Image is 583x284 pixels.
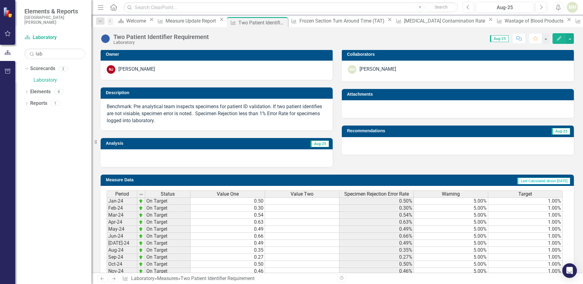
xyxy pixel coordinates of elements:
[107,240,137,247] td: [DATE]-24
[191,261,265,268] td: 0.50
[414,197,488,205] td: 5.00%
[138,199,143,204] img: zOikAAAAAElFTkSuQmCC
[488,205,563,212] td: 1.00%
[310,140,329,147] span: Aug-25
[161,191,175,197] span: Status
[34,77,91,84] a: Laboratory
[145,247,191,254] td: On Target
[476,2,534,13] button: Aug-25
[101,34,110,44] img: No Information
[339,268,414,275] td: 0.46%
[24,48,85,59] input: Search Below...
[106,178,264,182] h3: Measure Data
[191,233,265,240] td: 0.66
[138,255,143,260] img: zOikAAAAAElFTkSuQmCC
[24,34,85,41] a: Laboratory
[145,219,191,226] td: On Target
[50,101,60,106] div: 1
[339,219,414,226] td: 0.63%
[24,15,85,25] small: [GEOGRAPHIC_DATA][PERSON_NAME]
[414,205,488,212] td: 5.00%
[191,254,265,261] td: 0.27
[291,191,313,197] span: Value Two
[107,268,137,275] td: Nov-24
[488,240,563,247] td: 1.00%
[289,17,386,25] a: Frozen Section Turn Around Time (TAT)
[404,17,487,25] div: [MEDICAL_DATA] Contamination Rate
[494,17,565,25] a: Wastage of Blood Products
[490,35,509,42] span: Aug-25
[488,233,563,240] td: 1.00%
[414,219,488,226] td: 5.00%
[488,226,563,233] td: 1.00%
[116,17,148,25] a: Welcome
[238,19,286,27] div: Two Patient Identifier Requirement
[339,261,414,268] td: 0.50%
[299,17,386,25] div: Frozen Section Turn Around Time (TAT)
[394,17,487,25] a: [MEDICAL_DATA] Contamination Rate
[191,247,265,254] td: 0.35
[145,268,191,275] td: On Target
[113,40,209,45] div: Laboratory
[339,212,414,219] td: 0.54%
[518,191,532,197] span: Target
[339,254,414,261] td: 0.27%
[145,240,191,247] td: On Target
[414,268,488,275] td: 5.00%
[145,212,191,219] td: On Target
[414,212,488,219] td: 5.00%
[106,52,330,57] h3: Owner
[414,254,488,261] td: 5.00%
[414,240,488,247] td: 5.00%
[54,89,63,94] div: 4
[30,100,47,107] a: Reports
[339,247,414,254] td: 0.35%
[145,205,191,212] td: On Target
[552,128,570,135] span: Aug-25
[30,65,55,72] a: Scorecards
[166,17,218,25] div: Measure Update Report
[348,65,356,74] div: MH
[145,233,191,240] td: On Target
[138,241,143,246] img: zOikAAAAAElFTkSuQmCC
[191,212,265,219] td: 0.54
[145,254,191,261] td: On Target
[106,141,213,146] h3: Analysis
[106,91,330,95] h3: Description
[138,220,143,225] img: zOikAAAAAElFTkSuQmCC
[157,275,178,281] a: Measures
[145,226,191,233] td: On Target
[339,233,414,240] td: 0.66%
[145,261,191,268] td: On Target
[107,233,137,240] td: Jun-24
[139,192,144,197] img: 8DAGhfEEPCf229AAAAAElFTkSuQmCC
[107,103,327,124] p: Benchmark: Pre analytical team inspects specimens for patient ID validation. If two patient ident...
[488,212,563,219] td: 1.00%
[107,219,137,226] td: Apr-24
[191,219,265,226] td: 0.63
[118,66,155,73] div: [PERSON_NAME]
[435,5,448,9] span: Search
[107,254,137,261] td: Sep-24
[3,7,14,18] img: ClearPoint Strategy
[191,197,265,205] td: 0.50
[347,52,571,57] h3: Collaborators
[488,247,563,254] td: 1.00%
[107,226,137,233] td: May-24
[181,275,255,281] div: Two Patient Identifier Requirement
[115,191,129,197] span: Period
[359,66,396,73] div: [PERSON_NAME]
[517,178,570,184] span: Last Calculated about [DATE]
[138,234,143,239] img: zOikAAAAAElFTkSuQmCC
[347,129,496,133] h3: Recommendations
[339,197,414,205] td: 0.50%
[107,247,137,254] td: Aug-24
[488,268,563,275] td: 1.00%
[488,219,563,226] td: 1.00%
[339,226,414,233] td: 0.49%
[30,88,51,95] a: Elements
[107,261,137,268] td: Oct-24
[414,247,488,254] td: 5.00%
[426,3,456,12] button: Search
[107,65,115,74] div: NJ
